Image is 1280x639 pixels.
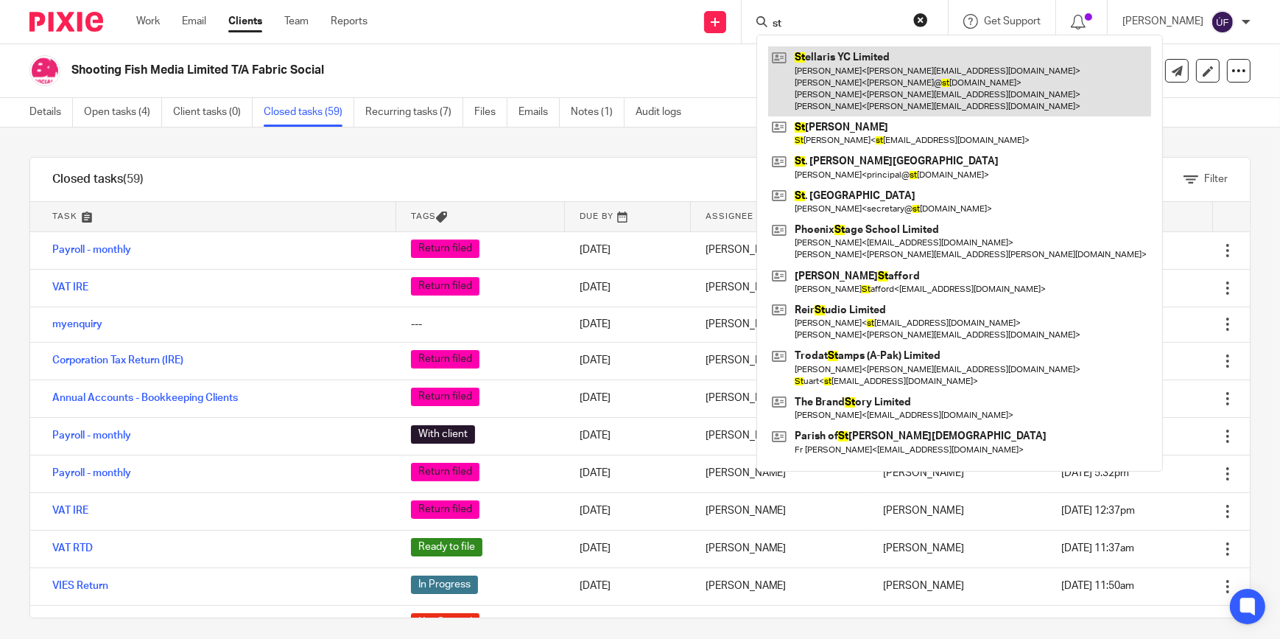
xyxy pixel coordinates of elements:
input: Search [771,18,904,31]
a: Corporation Tax Return (IRE) [52,355,183,366]
th: Tags [396,202,565,231]
a: myenquiry [52,319,102,329]
span: [DATE] 11:50am [1061,581,1134,591]
span: [PERSON_NAME] [883,581,964,591]
span: Return filed [411,388,479,406]
span: Return filed [411,277,479,296]
td: [PERSON_NAME] [691,568,869,605]
span: [PERSON_NAME] [883,543,964,554]
td: [DATE] [565,307,691,342]
span: In Progress [411,576,478,594]
a: Emails [518,98,560,127]
a: Reports [331,14,368,29]
a: Email [182,14,206,29]
td: [DATE] [565,417,691,455]
h1: Closed tasks [52,172,144,187]
a: Details [29,98,73,127]
a: VAT IRE [52,282,88,293]
span: [PERSON_NAME] [883,506,964,516]
a: Closed tasks (59) [264,98,354,127]
a: VIES Return [52,581,108,591]
td: [DATE] [565,455,691,492]
span: [DATE] 12:37pm [1061,506,1135,516]
a: Open tasks (4) [84,98,162,127]
td: [DATE] [565,231,691,269]
td: [PERSON_NAME] [691,342,869,380]
a: Notes (1) [571,98,625,127]
span: [DATE] 11:37am [1061,543,1134,554]
td: [PERSON_NAME] [691,307,869,342]
a: Client tasks (0) [173,98,253,127]
span: Not Started [411,613,479,632]
span: With client [411,425,475,444]
a: Payroll - monthly [52,245,131,255]
td: [PERSON_NAME] [691,530,869,568]
td: [PERSON_NAME] [691,380,869,417]
span: Return filed [411,240,479,258]
a: Work [136,14,160,29]
td: [PERSON_NAME] [691,231,869,269]
a: Recurring tasks (7) [365,98,463,127]
td: [DATE] [565,269,691,307]
a: VAT RTD [52,543,93,554]
span: Return filed [411,463,479,481]
span: [DATE] 5:32pm [1061,468,1129,478]
a: Team [284,14,309,29]
td: [DATE] [565,380,691,417]
img: FS.png [29,55,60,86]
td: [DATE] [565,568,691,605]
a: Files [474,98,507,127]
h2: Shooting Fish Media Limited T/A Fabric Social [71,63,854,78]
td: [PERSON_NAME] [691,269,869,307]
a: Payroll - monthly [52,430,131,441]
p: [PERSON_NAME] [1122,14,1203,29]
span: Return filed [411,350,479,369]
td: [PERSON_NAME] [691,417,869,455]
button: Clear [913,13,928,27]
span: Ready to file [411,538,482,556]
td: [PERSON_NAME] [691,492,869,530]
td: [PERSON_NAME] [691,455,869,492]
div: --- [411,317,550,332]
span: Get Support [984,16,1041,27]
a: Annual Accounts - Bookkeeping Clients [52,393,238,403]
td: [DATE] [565,492,691,530]
td: [DATE] [565,530,691,568]
td: [DATE] [565,342,691,380]
img: Pixie [29,12,103,32]
a: VAT IRE [52,506,88,516]
span: (59) [123,173,144,185]
span: [PERSON_NAME] [883,468,964,478]
a: Clients [228,14,262,29]
a: Payroll - monthly [52,468,131,478]
span: Filter [1204,174,1228,184]
img: svg%3E [1211,10,1234,34]
span: Return filed [411,500,479,519]
a: Audit logs [636,98,692,127]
